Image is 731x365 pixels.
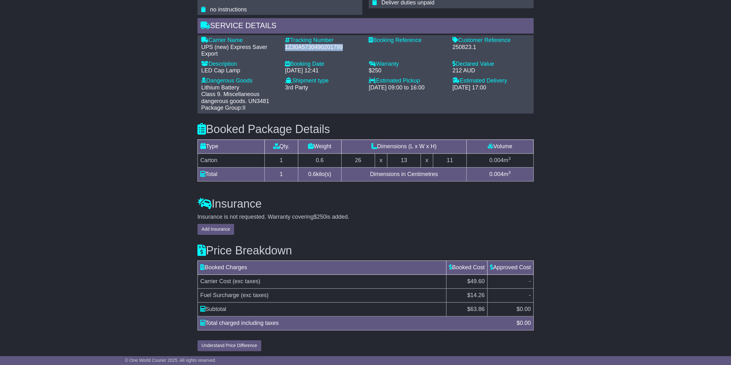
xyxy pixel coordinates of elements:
div: Carrier Name [201,37,279,44]
div: Service Details [197,18,534,35]
div: $ [513,319,534,327]
div: LED Cap Lamp [201,67,279,74]
span: - [529,278,531,284]
td: Approved Cost [487,261,533,275]
span: $14.26 [467,292,485,298]
div: Insurance is not requested. Warranty covering is added. [197,214,534,221]
td: 26 [341,153,375,167]
div: Booking Date [285,61,362,68]
div: Warranty [369,61,446,68]
td: Dimensions (L x W x H) [341,139,466,153]
div: UPS (new) Express Saver Export [201,44,279,58]
div: Estimated Delivery [452,77,530,84]
sup: 3 [508,170,511,175]
span: no instructions [210,6,247,13]
td: Weight [298,139,341,153]
td: 1 [264,153,298,167]
td: Booked Charges [198,261,446,275]
span: 0.6 [308,171,316,177]
span: II [242,105,245,111]
td: Volume [467,139,534,153]
div: Booking Reference [369,37,446,44]
td: Qty. [264,139,298,153]
h3: Booked Package Details [197,123,534,136]
div: [DATE] 09:00 to 16:00 [369,84,446,91]
div: Tracking Number [285,37,362,44]
div: Description [201,61,279,68]
span: 63.86 [470,306,485,312]
div: [DATE] 12:41 [285,67,362,74]
td: x [420,153,433,167]
div: Customer Reference [452,37,530,44]
td: $ [446,302,487,316]
span: - [529,292,531,298]
span: 0.00 [520,320,531,326]
span: $49.60 [467,278,485,284]
td: 0.6 [298,153,341,167]
td: Carton [198,153,265,167]
td: $ [487,302,533,316]
span: (exc taxes) [233,278,260,284]
td: Booked Cost [446,261,487,275]
div: Estimated Pickup [369,77,446,84]
span: 0.00 [520,306,531,312]
td: kilo(s) [298,167,341,181]
td: Dimensions in Centimetres [341,167,466,181]
span: 0.004 [489,157,504,163]
td: 13 [387,153,421,167]
div: 1Z30A5730490201799 [285,44,362,51]
span: Class 9. Miscellaneous dangerous goods. [201,91,259,104]
div: 250823.1 [452,44,530,51]
div: Shipment type [285,77,362,84]
button: Understand Price Difference [197,340,261,351]
span: Carrier Cost [200,278,231,284]
div: 212 AUD [452,67,530,74]
td: 1 [264,167,298,181]
div: $250 [369,67,446,74]
div: Dangerous Goods [201,77,279,84]
td: m [467,153,534,167]
div: Declared Value [452,61,530,68]
button: Add Insurance [197,224,234,235]
span: 0.004 [489,171,504,177]
span: (exc taxes) [241,292,269,298]
h3: Insurance [197,198,534,210]
div: Package Group: [201,105,279,112]
td: m [467,167,534,181]
span: Lithium Battery [201,84,239,91]
div: Total charged including taxes [197,319,513,327]
span: UN3481 [248,98,269,104]
span: $250 [314,214,326,220]
h3: Price Breakdown [197,244,534,257]
span: 3rd Party [285,84,308,91]
td: x [375,153,387,167]
sup: 3 [508,156,511,161]
td: 11 [433,153,467,167]
td: Total [198,167,265,181]
span: Fuel Surcharge [200,292,239,298]
td: Type [198,139,265,153]
div: [DATE] 17:00 [452,84,530,91]
td: Subtotal [198,302,446,316]
span: © One World Courier 2025. All rights reserved. [125,358,216,363]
